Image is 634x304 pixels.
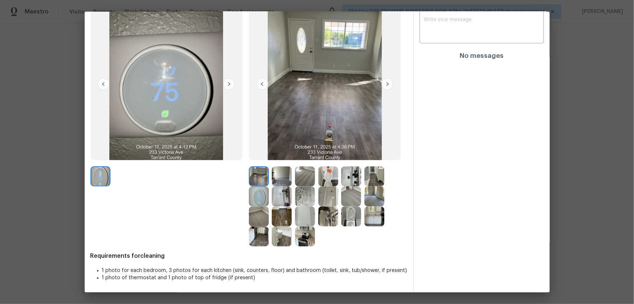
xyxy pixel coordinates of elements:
li: 1 photo for each bedroom, 3 photos for each kitchen (sink, counters, floor) and bathroom (toilet,... [102,267,407,274]
span: Requirements for cleaning [90,252,407,260]
li: 1 photo of thermostat and 1 photo of top of fridge (if present) [102,274,407,281]
h4: No messages [460,52,504,59]
img: right-chevron-button-url [381,78,393,90]
img: right-chevron-button-url [223,78,235,90]
img: left-chevron-button-url [257,78,268,90]
img: left-chevron-button-url [98,78,109,90]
